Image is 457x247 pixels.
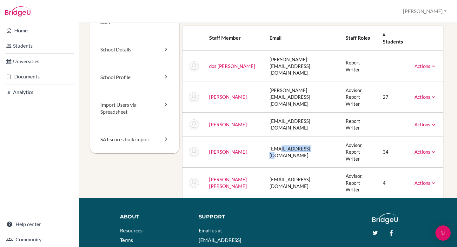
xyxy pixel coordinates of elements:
a: Resources [120,227,142,233]
div: Support [199,213,263,221]
a: School Details [90,36,179,63]
a: dos [PERSON_NAME] [209,63,255,69]
button: [PERSON_NAME] [400,5,449,17]
a: Help center [1,218,78,230]
a: Import Users via Spreadsheet [90,91,179,126]
img: Andre Guadalupe [189,119,199,130]
td: Report Writer [341,113,378,137]
td: Advisor, Report Writer [341,137,378,167]
a: School Profile [90,63,179,91]
a: [PERSON_NAME] [PERSON_NAME] [209,177,247,189]
a: Actions [414,94,437,100]
a: Actions [414,180,437,186]
th: Email [264,26,341,51]
a: Home [1,24,78,37]
td: [PERSON_NAME][EMAIL_ADDRESS][DOMAIN_NAME] [264,51,341,82]
td: 34 [378,137,409,167]
td: [EMAIL_ADDRESS][DOMAIN_NAME] [264,137,341,167]
th: # students [378,26,409,51]
a: Community [1,233,78,246]
img: Nicole Frutuoso [189,92,199,102]
td: 27 [378,82,409,112]
td: 4 [378,168,409,198]
td: [EMAIL_ADDRESS][DOMAIN_NAME] [264,113,341,137]
td: Report Writer [341,51,378,82]
th: Staff member [204,26,265,51]
a: Terms [120,237,133,243]
a: Actions [414,63,437,69]
td: Advisor, Report Writer [341,168,378,198]
a: Actions [414,149,437,155]
td: Advisor, Report Writer [341,82,378,112]
a: SAT scores bulk import [90,126,179,153]
th: Staff roles [341,26,378,51]
a: Documents [1,70,78,83]
img: Paula Lameu [189,147,199,157]
img: Helen Caroline dos Santos [189,61,199,71]
div: About [120,213,189,221]
a: [PERSON_NAME] [209,149,247,155]
a: [PERSON_NAME] [209,94,247,100]
a: Analytics [1,86,78,98]
td: [PERSON_NAME][EMAIL_ADDRESS][DOMAIN_NAME] [264,82,341,112]
a: Actions [414,122,437,127]
a: Universities [1,55,78,68]
img: logo_white@2x-f4f0deed5e89b7ecb1c2cc34c3e3d731f90f0f143d5ea2071677605dd97b5244.png [372,213,398,224]
img: Bridge-U [5,6,30,17]
div: Open Intercom Messenger [435,225,451,241]
a: Students [1,39,78,52]
a: [PERSON_NAME] [209,122,247,127]
img: Simone Perinotto Bellan [189,178,199,188]
td: [EMAIL_ADDRESS][DOMAIN_NAME] [264,168,341,198]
